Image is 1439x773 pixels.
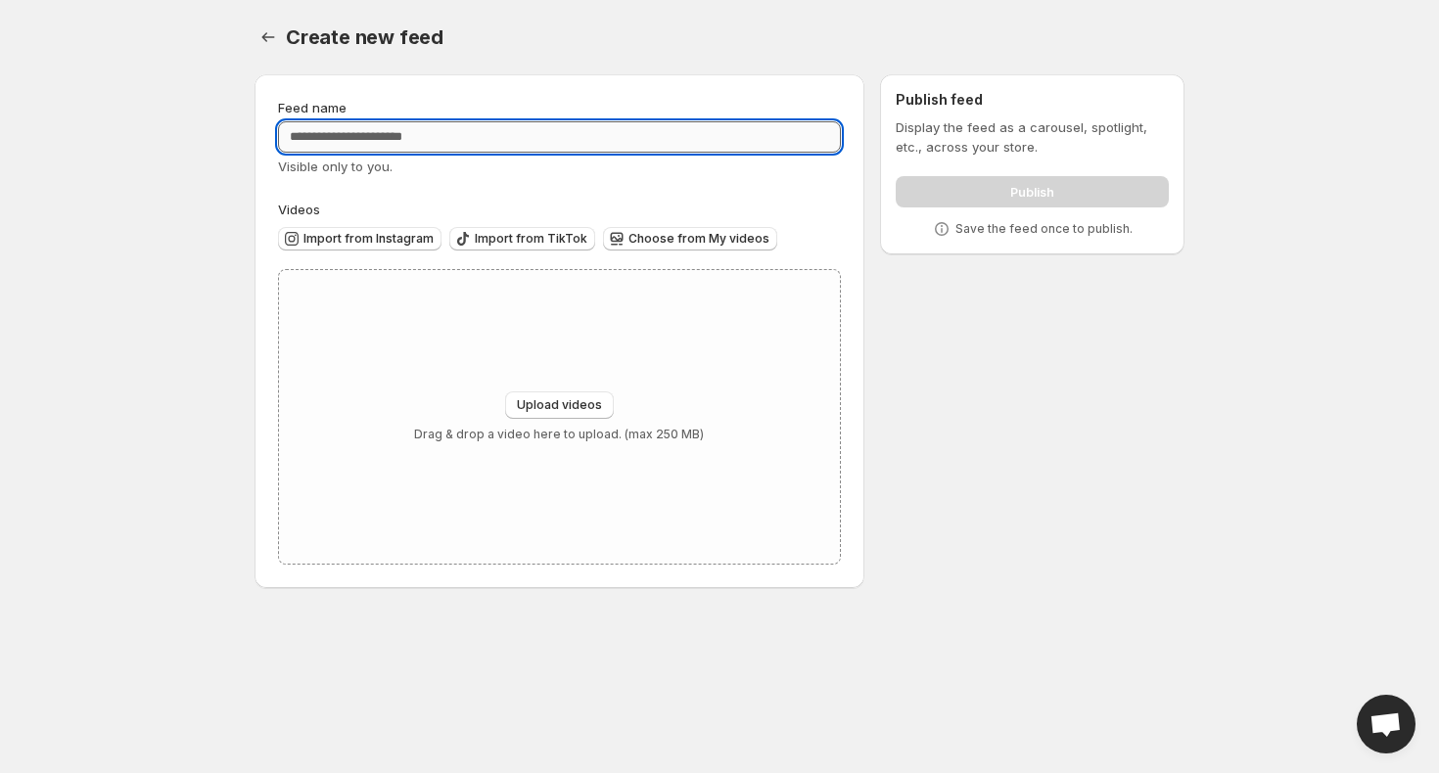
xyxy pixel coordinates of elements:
[278,159,393,174] span: Visible only to you.
[603,227,777,250] button: Choose from My videos
[628,231,769,247] span: Choose from My videos
[286,25,443,49] span: Create new feed
[303,231,434,247] span: Import from Instagram
[278,100,347,115] span: Feed name
[475,231,587,247] span: Import from TikTok
[278,202,320,217] span: Videos
[449,227,595,250] button: Import from TikTok
[896,90,1169,110] h2: Publish feed
[1357,695,1416,753] div: Open chat
[505,391,614,419] button: Upload videos
[896,117,1169,157] p: Display the feed as a carousel, spotlight, etc., across your store.
[517,397,602,413] span: Upload videos
[414,427,704,442] p: Drag & drop a video here to upload. (max 250 MB)
[955,221,1133,237] p: Save the feed once to publish.
[278,227,441,250] button: Import from Instagram
[255,23,282,51] button: Settings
